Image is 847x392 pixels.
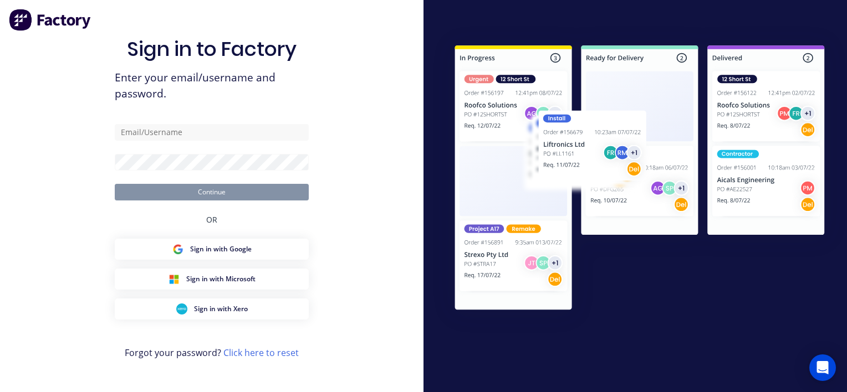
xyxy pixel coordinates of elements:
span: Sign in with Xero [194,304,248,314]
img: Factory [9,9,92,31]
div: OR [206,200,217,239]
img: Sign in [432,25,847,334]
button: Continue [115,184,309,200]
div: Open Intercom Messenger [809,354,836,381]
span: Forgot your password? [125,346,299,359]
span: Enter your email/username and password. [115,70,309,102]
img: Google Sign in [172,244,183,255]
input: Email/Username [115,124,309,141]
span: Sign in with Microsoft [186,274,256,284]
button: Microsoft Sign inSign in with Microsoft [115,269,309,290]
button: Xero Sign inSign in with Xero [115,298,309,319]
a: Click here to reset [223,347,299,359]
img: Xero Sign in [176,303,187,314]
h1: Sign in to Factory [127,37,297,61]
button: Google Sign inSign in with Google [115,239,309,260]
img: Microsoft Sign in [169,274,180,285]
span: Sign in with Google [190,244,252,254]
